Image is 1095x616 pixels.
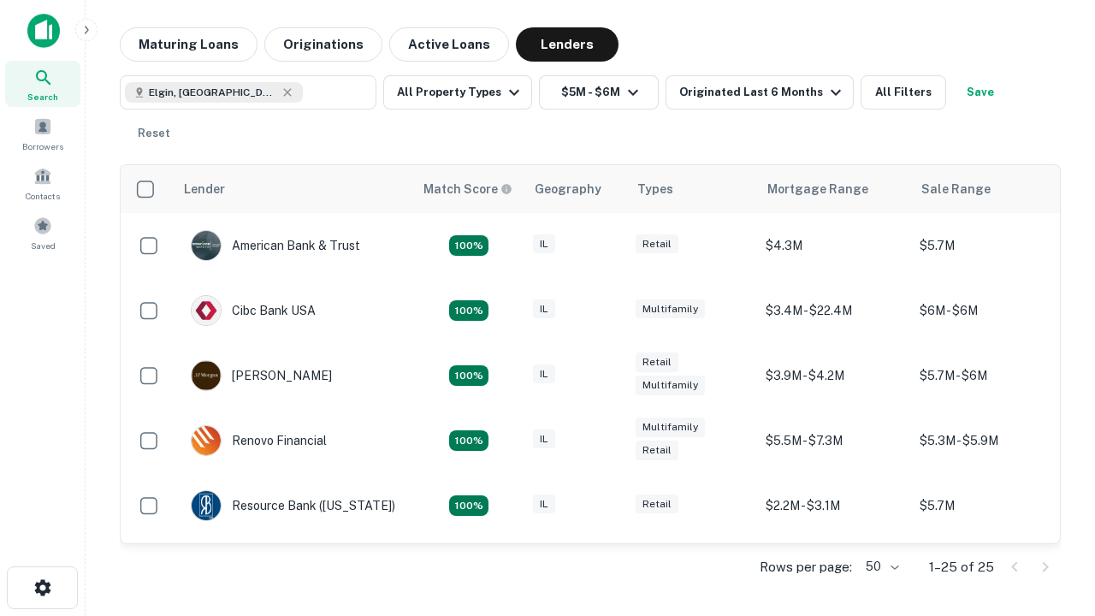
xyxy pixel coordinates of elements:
div: Types [637,179,673,199]
td: $4.3M [757,213,911,278]
td: $3.9M - $4.2M [757,343,911,408]
th: Lender [174,165,413,213]
div: Retail [636,234,678,254]
span: Contacts [26,189,60,203]
th: Mortgage Range [757,165,911,213]
a: Search [5,61,80,107]
div: Matching Properties: 4, hasApolloMatch: undefined [449,430,488,451]
div: American Bank & Trust [191,230,360,261]
img: picture [192,296,221,325]
td: $5.5M - $7.3M [757,408,911,473]
div: Retail [636,352,678,372]
div: 50 [859,554,902,579]
a: Borrowers [5,110,80,157]
button: Lenders [516,27,619,62]
div: Resource Bank ([US_STATE]) [191,490,395,521]
span: Saved [31,239,56,252]
button: All Filters [861,75,946,110]
span: Borrowers [22,139,63,153]
img: picture [192,361,221,390]
div: Matching Properties: 7, hasApolloMatch: undefined [449,235,488,256]
div: Matching Properties: 4, hasApolloMatch: undefined [449,365,488,386]
div: IL [533,429,555,449]
td: $5.7M [911,473,1065,538]
div: Capitalize uses an advanced AI algorithm to match your search with the best lender. The match sco... [423,180,512,198]
th: Geography [524,165,627,213]
button: Reset [127,116,181,151]
div: Retail [636,441,678,460]
div: IL [533,234,555,254]
td: $5.3M - $5.9M [911,408,1065,473]
p: Rows per page: [760,557,852,577]
div: Multifamily [636,376,705,395]
td: $2.2M - $3.1M [757,473,911,538]
button: Active Loans [389,27,509,62]
div: Geography [535,179,601,199]
button: Originations [264,27,382,62]
img: capitalize-icon.png [27,14,60,48]
th: Types [627,165,757,213]
td: $4M [757,538,911,603]
div: Mortgage Range [767,179,868,199]
img: picture [192,491,221,520]
div: IL [533,495,555,514]
td: $3.4M - $22.4M [757,278,911,343]
div: Retail [636,495,678,514]
div: IL [533,299,555,319]
iframe: Chat Widget [1009,424,1095,506]
td: $6M - $6M [911,278,1065,343]
img: picture [192,426,221,455]
span: Search [27,90,58,104]
td: $5.7M [911,213,1065,278]
div: Lender [184,179,225,199]
div: Originated Last 6 Months [679,82,846,103]
a: Saved [5,210,80,256]
button: All Property Types [383,75,532,110]
span: Elgin, [GEOGRAPHIC_DATA], [GEOGRAPHIC_DATA] [149,85,277,100]
div: Renovo Financial [191,425,327,456]
td: $5.6M [911,538,1065,603]
h6: Match Score [423,180,509,198]
button: Originated Last 6 Months [666,75,854,110]
button: Maturing Loans [120,27,257,62]
div: Multifamily [636,299,705,319]
div: Matching Properties: 4, hasApolloMatch: undefined [449,495,488,516]
button: $5M - $6M [539,75,659,110]
p: 1–25 of 25 [929,557,994,577]
th: Sale Range [911,165,1065,213]
th: Capitalize uses an advanced AI algorithm to match your search with the best lender. The match sco... [413,165,524,213]
button: Save your search to get updates of matches that match your search criteria. [953,75,1008,110]
div: Cibc Bank USA [191,295,316,326]
div: Multifamily [636,418,705,437]
td: $5.7M - $6M [911,343,1065,408]
div: IL [533,364,555,384]
div: [PERSON_NAME] [191,360,332,391]
a: Contacts [5,160,80,206]
div: Matching Properties: 4, hasApolloMatch: undefined [449,300,488,321]
div: Sale Range [921,179,991,199]
img: picture [192,231,221,260]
